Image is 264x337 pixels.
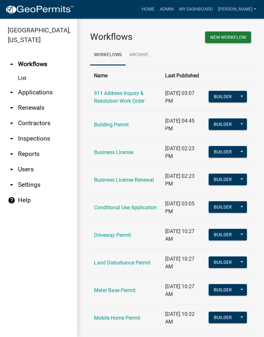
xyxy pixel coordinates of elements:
[165,201,194,214] span: [DATE] 03:05 PM
[90,68,161,83] th: Name
[209,201,237,213] button: Builder
[176,3,215,15] a: My Dashboard
[94,315,140,321] a: Mobile Home Permit
[215,3,259,15] a: [PERSON_NAME]
[209,91,237,102] button: Builder
[209,284,237,296] button: Builder
[209,174,237,185] button: Builder
[209,118,237,130] button: Builder
[165,256,194,270] span: [DATE] 10:27 AM
[8,104,15,112] i: arrow_drop_down
[205,31,251,43] button: New Workflow
[8,135,15,143] i: arrow_drop_down
[8,119,15,127] i: arrow_drop_down
[209,229,237,240] button: Builder
[157,3,176,15] a: Admin
[94,232,131,238] a: Driveway Permit
[94,149,133,155] a: Business License
[165,118,194,132] span: [DATE] 04:45 PM
[8,181,15,189] i: arrow_drop_down
[94,204,157,211] a: Conditional Use Application
[161,68,204,83] th: Last Published
[126,45,152,65] a: Archive
[165,228,194,242] span: [DATE] 10:27 AM
[8,89,15,96] i: arrow_drop_down
[90,31,166,42] h3: Workflows
[165,311,194,325] span: [DATE] 10:32 AM
[165,145,194,159] span: [DATE] 02:23 PM
[94,260,150,266] a: Land Disturbance Permit
[209,256,237,268] button: Builder
[94,287,136,293] a: Meter Base Permit
[139,3,157,15] a: Home
[209,146,237,158] button: Builder
[8,166,15,173] i: arrow_drop_down
[165,173,194,187] span: [DATE] 02:23 PM
[94,177,154,183] a: Business License Renewal
[8,196,15,204] i: help
[94,122,129,128] a: Building Permit
[165,90,194,104] span: [DATE] 03:07 PM
[165,283,194,297] span: [DATE] 10:27 AM
[209,312,237,323] button: Builder
[8,150,15,158] i: arrow_drop_down
[8,60,15,68] i: arrow_drop_up
[94,90,145,104] a: 911 Address Inquiry & Resolution Work Order
[90,45,126,65] a: Workflows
